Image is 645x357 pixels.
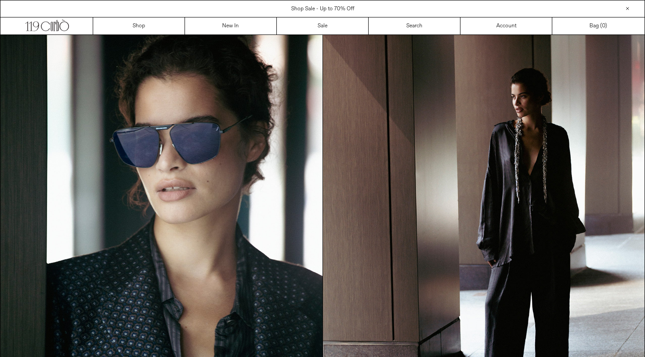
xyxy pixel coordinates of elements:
[93,17,185,34] a: Shop
[185,17,277,34] a: New In
[460,17,552,34] a: Account
[602,22,605,30] span: 0
[369,17,460,34] a: Search
[291,5,354,13] a: Shop Sale - Up to 70% Off
[602,22,607,30] span: )
[277,17,369,34] a: Sale
[552,17,644,34] a: Bag ()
